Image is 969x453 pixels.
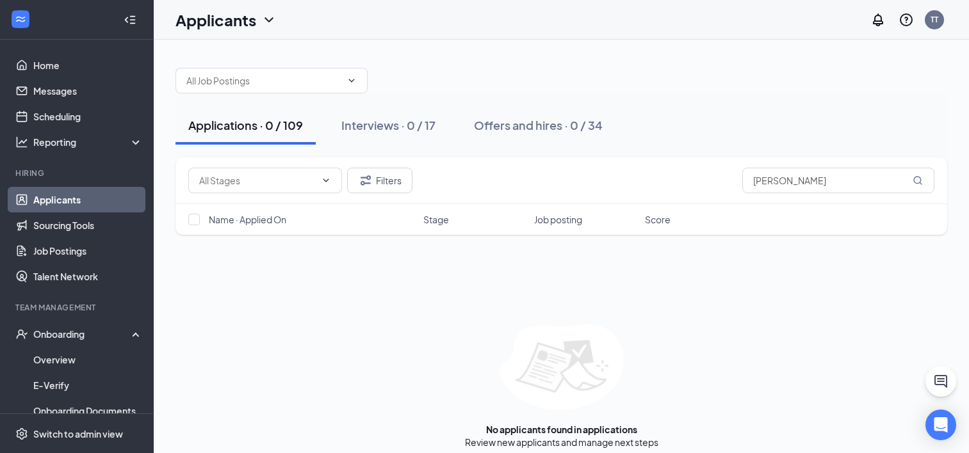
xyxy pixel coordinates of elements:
a: Talent Network [33,264,143,289]
svg: Notifications [870,12,886,28]
a: Scheduling [33,104,143,129]
span: Name · Applied On [209,213,286,226]
svg: UserCheck [15,328,28,340]
span: Stage [423,213,449,226]
svg: Analysis [15,136,28,148]
a: Applicants [33,187,143,212]
div: TT [931,14,938,25]
div: Review new applicants and manage next steps [465,436,658,449]
svg: WorkstreamLogo [14,13,27,26]
a: E-Verify [33,372,143,398]
span: Score [645,213,671,226]
span: Job posting [534,213,582,226]
input: All Job Postings [186,74,341,88]
a: Messages [33,78,143,104]
button: ChatActive [925,366,956,397]
input: Search in applications [742,168,934,193]
div: Team Management [15,302,140,313]
svg: ChevronDown [261,12,277,28]
div: Hiring [15,168,140,179]
div: Reporting [33,136,143,148]
div: Open Intercom Messenger [925,409,956,440]
a: Onboarding Documents [33,398,143,424]
div: Applications · 0 / 109 [188,117,303,133]
div: Interviews · 0 / 17 [341,117,436,133]
svg: QuestionInfo [899,12,914,28]
svg: Filter [358,173,373,188]
a: Overview [33,347,143,372]
button: Filter Filters [347,168,412,193]
svg: ChevronDown [321,175,331,186]
div: No applicants found in applications [486,423,637,436]
div: Onboarding [33,328,132,340]
svg: ChatActive [933,374,949,389]
input: All Stages [199,173,316,187]
div: Switch to admin view [33,427,123,440]
h1: Applicants [175,9,256,31]
a: Job Postings [33,238,143,264]
div: Offers and hires · 0 / 34 [474,117,603,133]
img: empty-state [499,324,624,410]
svg: Settings [15,427,28,440]
a: Home [33,52,143,78]
svg: Collapse [124,13,136,26]
svg: MagnifyingGlass [913,175,923,186]
a: Sourcing Tools [33,212,143,238]
svg: ChevronDown [346,75,357,86]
